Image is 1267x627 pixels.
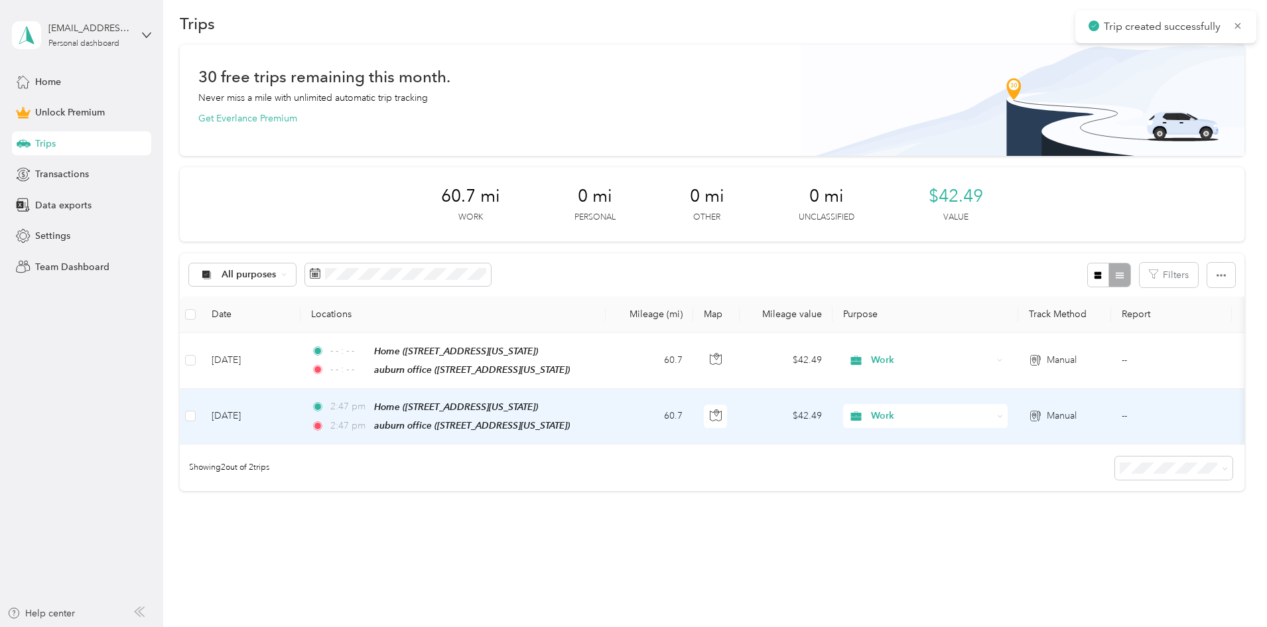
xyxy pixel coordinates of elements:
[929,186,983,207] span: $42.49
[180,462,269,474] span: Showing 2 out of 2 trips
[374,346,538,356] span: Home ([STREET_ADDRESS][US_STATE])
[201,333,300,389] td: [DATE]
[833,297,1018,333] th: Purpose
[1047,409,1077,423] span: Manual
[222,270,277,279] span: All purposes
[693,212,720,224] p: Other
[48,40,119,48] div: Personal dashboard
[1111,297,1232,333] th: Report
[578,186,612,207] span: 0 mi
[809,186,844,207] span: 0 mi
[1140,263,1198,287] button: Filters
[871,353,992,368] span: Work
[35,105,105,119] span: Unlock Premium
[35,198,92,212] span: Data exports
[35,260,109,274] span: Team Dashboard
[606,389,693,445] td: 60.7
[801,44,1244,156] img: Banner
[799,212,854,224] p: Unclassified
[330,399,368,414] span: 2:47 pm
[300,297,606,333] th: Locations
[441,186,500,207] span: 60.7 mi
[458,212,483,224] p: Work
[690,186,724,207] span: 0 mi
[7,606,75,620] button: Help center
[180,17,215,31] h1: Trips
[871,409,992,423] span: Work
[35,167,89,181] span: Transactions
[740,333,833,389] td: $42.49
[1047,353,1077,368] span: Manual
[35,75,61,89] span: Home
[1104,19,1223,35] p: Trip created successfully
[35,229,70,243] span: Settings
[1018,297,1111,333] th: Track Method
[606,333,693,389] td: 60.7
[1193,553,1267,627] iframe: Everlance-gr Chat Button Frame
[1111,333,1232,389] td: --
[201,297,300,333] th: Date
[740,297,833,333] th: Mileage value
[374,420,570,431] span: auburn office ([STREET_ADDRESS][US_STATE])
[330,362,368,377] span: - - : - -
[606,297,693,333] th: Mileage (mi)
[943,212,968,224] p: Value
[198,111,297,125] button: Get Everlance Premium
[198,70,450,84] h1: 30 free trips remaining this month.
[374,364,570,375] span: auburn office ([STREET_ADDRESS][US_STATE])
[330,344,368,358] span: - - : - -
[740,389,833,445] td: $42.49
[330,419,368,433] span: 2:47 pm
[1111,389,1232,445] td: --
[35,137,56,151] span: Trips
[198,91,428,105] p: Never miss a mile with unlimited automatic trip tracking
[48,21,131,35] div: [EMAIL_ADDRESS][DOMAIN_NAME]
[201,389,300,445] td: [DATE]
[374,401,538,412] span: Home ([STREET_ADDRESS][US_STATE])
[693,297,740,333] th: Map
[574,212,616,224] p: Personal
